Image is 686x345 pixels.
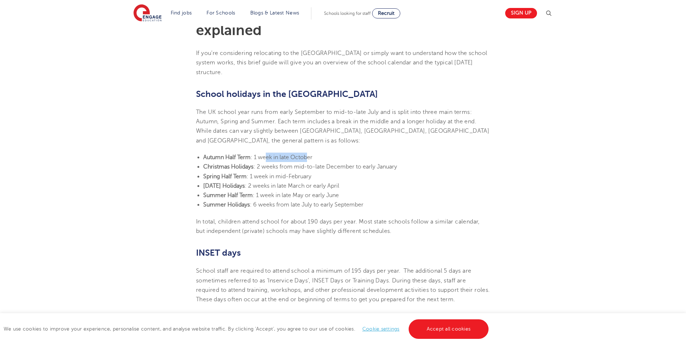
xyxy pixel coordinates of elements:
[250,10,299,16] a: Blogs & Latest News
[372,8,400,18] a: Recruit
[196,50,487,76] span: If you’re considering relocating to the [GEOGRAPHIC_DATA] or simply want to understand how the sc...
[378,10,395,16] span: Recruit
[245,183,339,189] span: : 2 weeks in late March or early April
[203,163,253,170] b: Christmas Holidays
[196,118,489,144] span: Each term includes a break in the middle and a longer holiday at the end. While dates can vary sl...
[253,192,339,199] span: : 1 week in late May or early June
[251,154,312,161] span: : 1 week in late October
[362,326,400,332] a: Cookie settings
[196,218,480,234] span: In total, children attend school for about 190 days per year. Most state schools follow a similar...
[196,9,490,38] h1: UK school holidays and school days explained
[196,248,241,258] b: INSET days
[206,10,235,16] a: For Schools
[196,89,378,99] b: School holidays in the [GEOGRAPHIC_DATA]
[203,173,247,180] b: Spring Half Term
[324,11,371,16] span: Schools looking for staff
[203,183,245,189] b: [DATE] Holidays
[203,154,251,161] b: Autumn Half Term
[171,10,192,16] a: Find jobs
[203,201,250,208] b: Summer Holidays
[250,201,363,208] span: : 6 weeks from late July to early September
[505,8,537,18] a: Sign up
[253,163,397,170] span: : 2 weeks from mid-to-late December to early January
[247,173,311,180] span: : 1 week in mid-February
[4,326,490,332] span: We use cookies to improve your experience, personalise content, and analyse website traffic. By c...
[409,319,489,339] a: Accept all cookies
[196,109,472,125] span: The UK school year runs from early September to mid-to-late July and is split into three main ter...
[196,268,490,303] span: School staff are required to attend school a minimum of 195 days per year. The additional 5 days ...
[133,4,162,22] img: Engage Education
[203,192,253,199] b: Summer Half Term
